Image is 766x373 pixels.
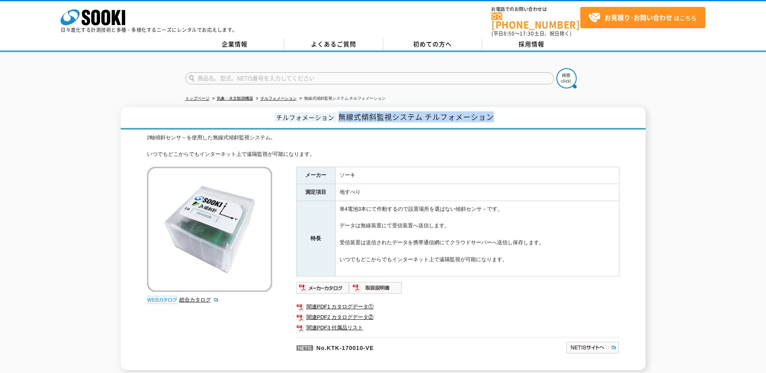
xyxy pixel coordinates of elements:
a: お見積り･お問い合わせはこちら [580,7,705,28]
span: お電話でのお問い合わせは [491,7,580,12]
span: チルフォメーション [274,113,336,122]
a: よくあるご質問 [284,38,383,50]
a: 気象・水文観測機器 [217,96,253,101]
img: webカタログ [147,296,177,304]
img: 取扱説明書 [349,281,402,294]
a: 取扱説明書 [349,287,402,293]
td: 地すべり [335,184,619,201]
a: 関連PDF3 付属品リスト [296,323,619,333]
img: 無線式傾斜監視システム チルフォメーション [147,167,272,292]
span: 無線式傾斜監視システム チルフォメーション [338,111,494,122]
a: 企業情報 [185,38,284,50]
li: 無線式傾斜監視システム チルフォメーション [298,94,386,103]
a: 採用情報 [482,38,581,50]
a: [PHONE_NUMBER] [491,13,580,29]
td: ソーキ [335,167,619,184]
img: NETISサイトへ [566,341,619,354]
span: 8:50 [504,30,515,37]
a: 関連PDF1 カタログデータ① [296,302,619,312]
p: 日々進化する計測技術と多種・多様化するニーズにレンタルでお応えします。 [61,27,237,32]
a: 初めての方へ [383,38,482,50]
span: 初めての方へ [413,40,452,48]
td: 単4電池3本にて作動するので設置場所を選ばない傾斜センサ－です。 データは無線装置にて受信装置へ送信します。 受信装置は送信されたデータを携帯通信網にてクラウドサーバーへ送信し保存します。 いつ... [335,201,619,276]
input: 商品名、型式、NETIS番号を入力してください [185,72,554,84]
th: 特長 [296,201,335,276]
span: (平日 ～ 土日、祝日除く) [491,30,571,37]
div: 2軸傾斜センサ－を使用した無線式傾斜監視システム。 いつでもどこからでもインターネット上で遠隔監視が可能になります。 [147,134,619,159]
a: トップページ [185,96,210,101]
strong: お見積り･お問い合わせ [604,13,672,22]
p: No.KTK-170010-VE [296,337,488,356]
th: メーカー [296,167,335,184]
a: 関連PDF2 カタログデータ② [296,312,619,323]
span: はこちら [588,12,697,24]
a: 総合カタログ [179,297,219,303]
th: 測定項目 [296,184,335,201]
img: メーカーカタログ [296,281,349,294]
span: 17:30 [520,30,534,37]
a: メーカーカタログ [296,287,349,293]
img: btn_search.png [556,68,577,88]
a: チルフォメーション [260,96,297,101]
